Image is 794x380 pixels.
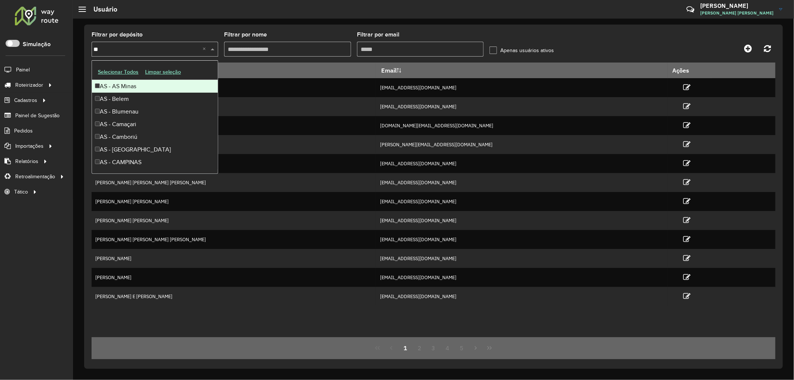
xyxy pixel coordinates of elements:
[490,47,554,54] label: Apenas usuários ativos
[376,135,667,154] td: [PERSON_NAME][EMAIL_ADDRESS][DOMAIN_NAME]
[683,120,691,130] a: Editar
[376,287,667,306] td: [EMAIL_ADDRESS][DOMAIN_NAME]
[683,253,691,263] a: Editar
[376,230,667,249] td: [EMAIL_ADDRESS][DOMAIN_NAME]
[92,287,376,306] td: [PERSON_NAME] E [PERSON_NAME]
[700,10,774,16] span: [PERSON_NAME] [PERSON_NAME]
[376,249,667,268] td: [EMAIL_ADDRESS][DOMAIN_NAME]
[357,30,399,39] label: Filtrar por email
[92,97,376,116] td: [PERSON_NAME]
[376,211,667,230] td: [EMAIL_ADDRESS][DOMAIN_NAME]
[376,268,667,287] td: [EMAIL_ADDRESS][DOMAIN_NAME]
[683,215,691,225] a: Editar
[682,1,698,17] a: Contato Rápido
[683,234,691,244] a: Editar
[92,116,376,135] td: [PERSON_NAME] de Sa (AC)
[92,154,376,173] td: [PERSON_NAME]
[376,173,667,192] td: [EMAIL_ADDRESS][DOMAIN_NAME]
[683,101,691,111] a: Editar
[15,112,60,119] span: Painel de Sugestão
[15,142,44,150] span: Importações
[15,81,43,89] span: Roteirizador
[92,131,218,143] div: AS - Camboriú
[482,341,497,355] button: Last Page
[92,211,376,230] td: [PERSON_NAME] [PERSON_NAME]
[92,63,376,78] th: Nome
[376,192,667,211] td: [EMAIL_ADDRESS][DOMAIN_NAME]
[455,341,469,355] button: 5
[224,30,267,39] label: Filtrar por nome
[15,173,55,181] span: Retroalimentação
[14,96,37,104] span: Cadastros
[683,291,691,301] a: Editar
[683,139,691,149] a: Editar
[92,268,376,287] td: [PERSON_NAME]
[92,230,376,249] td: [PERSON_NAME] [PERSON_NAME] [PERSON_NAME]
[92,78,376,97] td: [PERSON_NAME]
[23,40,51,49] label: Simulação
[92,80,218,93] div: AS - AS Minas
[14,188,28,196] span: Tático
[15,157,38,165] span: Relatórios
[376,154,667,173] td: [EMAIL_ADDRESS][DOMAIN_NAME]
[469,341,483,355] button: Next Page
[16,66,30,74] span: Painel
[92,192,376,211] td: [PERSON_NAME] [PERSON_NAME]
[95,66,142,78] button: Selecionar Todos
[412,341,427,355] button: 2
[667,63,712,78] th: Ações
[203,45,209,54] span: Clear all
[92,249,376,268] td: [PERSON_NAME]
[92,105,218,118] div: AS - Blumenau
[700,2,774,9] h3: [PERSON_NAME]
[92,118,218,131] div: AS - Camaçari
[86,5,117,13] h2: Usuário
[398,341,412,355] button: 1
[92,93,218,105] div: AS - Belem
[376,63,667,78] th: Email
[92,143,218,156] div: AS - [GEOGRAPHIC_DATA]
[92,169,218,181] div: AS - [GEOGRAPHIC_DATA] ([GEOGRAPHIC_DATA])
[683,196,691,206] a: Editar
[683,82,691,92] a: Editar
[92,173,376,192] td: [PERSON_NAME] [PERSON_NAME] [PERSON_NAME]
[14,127,33,135] span: Pedidos
[92,30,143,39] label: Filtrar por depósito
[92,60,219,174] ng-dropdown-panel: Options list
[376,97,667,116] td: [EMAIL_ADDRESS][DOMAIN_NAME]
[376,116,667,135] td: [DOMAIN_NAME][EMAIL_ADDRESS][DOMAIN_NAME]
[683,158,691,168] a: Editar
[142,66,184,78] button: Limpar seleção
[376,78,667,97] td: [EMAIL_ADDRESS][DOMAIN_NAME]
[427,341,441,355] button: 3
[92,156,218,169] div: AS - CAMPINAS
[683,177,691,187] a: Editar
[683,272,691,282] a: Editar
[92,135,376,154] td: [PERSON_NAME] Mirio Dos [PERSON_NAME] (NO)
[440,341,455,355] button: 4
